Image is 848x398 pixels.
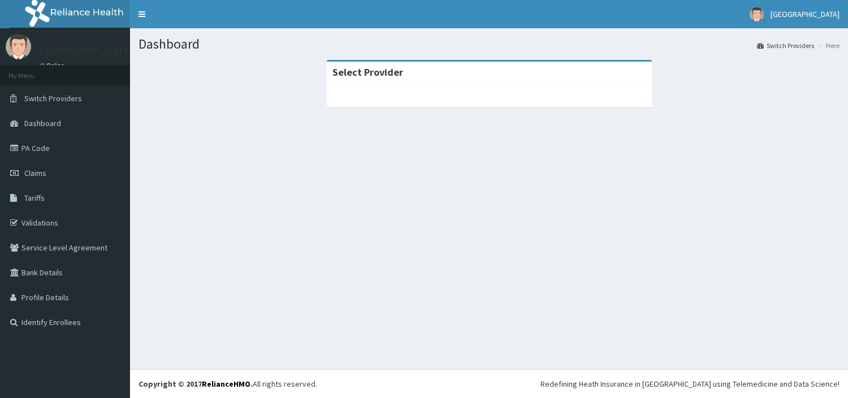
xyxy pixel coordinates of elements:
[24,193,45,203] span: Tariffs
[139,379,253,389] strong: Copyright © 2017 .
[771,9,840,19] span: [GEOGRAPHIC_DATA]
[540,378,840,390] div: Redefining Heath Insurance in [GEOGRAPHIC_DATA] using Telemedicine and Data Science!
[24,168,46,178] span: Claims
[130,369,848,398] footer: All rights reserved.
[6,34,31,59] img: User Image
[40,62,67,70] a: Online
[202,379,250,389] a: RelianceHMO
[24,118,61,128] span: Dashboard
[757,41,814,50] a: Switch Providers
[40,46,133,56] p: [GEOGRAPHIC_DATA]
[24,93,82,103] span: Switch Providers
[750,7,764,21] img: User Image
[139,37,840,51] h1: Dashboard
[815,41,840,50] li: Here
[332,66,403,79] strong: Select Provider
